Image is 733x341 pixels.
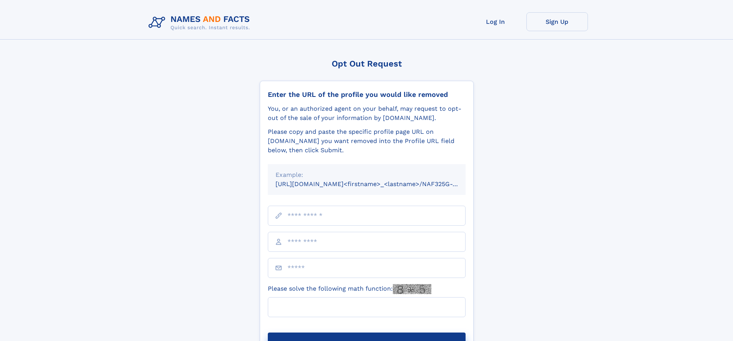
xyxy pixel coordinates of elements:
[276,180,480,188] small: [URL][DOMAIN_NAME]<firstname>_<lastname>/NAF325G-xxxxxxxx
[145,12,256,33] img: Logo Names and Facts
[260,59,474,68] div: Opt Out Request
[276,170,458,180] div: Example:
[526,12,588,31] a: Sign Up
[268,104,466,123] div: You, or an authorized agent on your behalf, may request to opt-out of the sale of your informatio...
[268,284,431,294] label: Please solve the following math function:
[268,90,466,99] div: Enter the URL of the profile you would like removed
[268,127,466,155] div: Please copy and paste the specific profile page URL on [DOMAIN_NAME] you want removed into the Pr...
[465,12,526,31] a: Log In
